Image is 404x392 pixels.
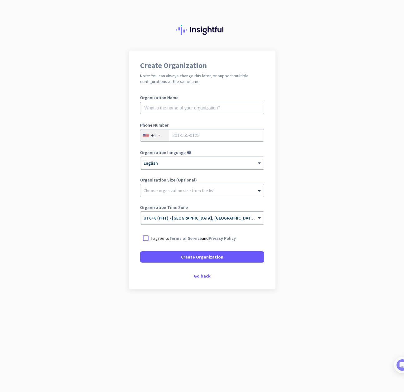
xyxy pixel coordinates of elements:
[181,254,223,260] span: Create Organization
[151,235,236,241] p: I agree to and
[209,235,236,241] a: Privacy Policy
[140,150,186,155] label: Organization language
[140,178,264,182] label: Organization Size (Optional)
[140,62,264,69] h1: Create Organization
[187,150,191,155] i: help
[140,95,264,100] label: Organization Name
[140,274,264,278] div: Go back
[140,102,264,114] input: What is the name of your organization?
[140,129,264,142] input: 201-555-0123
[169,235,202,241] a: Terms of Service
[151,132,156,138] div: +1
[176,25,228,35] img: Insightful
[140,205,264,210] label: Organization Time Zone
[140,251,264,263] button: Create Organization
[140,123,264,127] label: Phone Number
[140,73,264,84] h2: Note: You can always change this later, or support multiple configurations at the same time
